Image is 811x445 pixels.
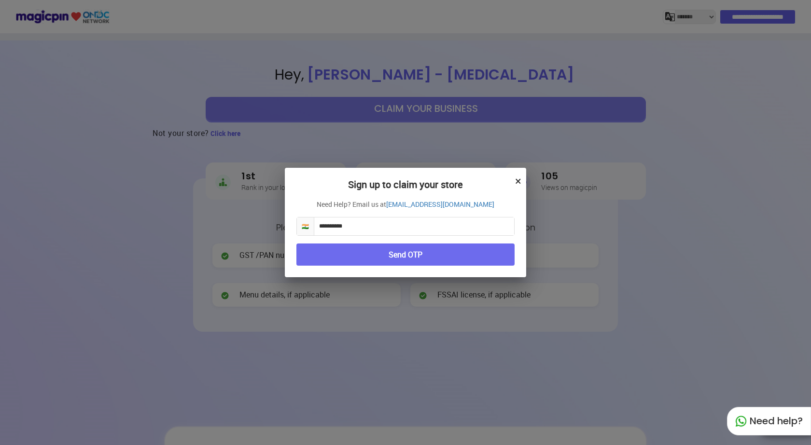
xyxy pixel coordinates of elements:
[727,407,811,435] div: Need help?
[296,179,515,200] h2: Sign up to claim your store
[296,243,515,266] button: Send OTP
[297,217,314,235] span: 🇮🇳
[386,200,494,209] a: [EMAIL_ADDRESS][DOMAIN_NAME]
[735,416,747,427] img: whatapp_green.7240e66a.svg
[515,173,521,189] button: ×
[296,200,515,209] p: Need Help? Email us at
